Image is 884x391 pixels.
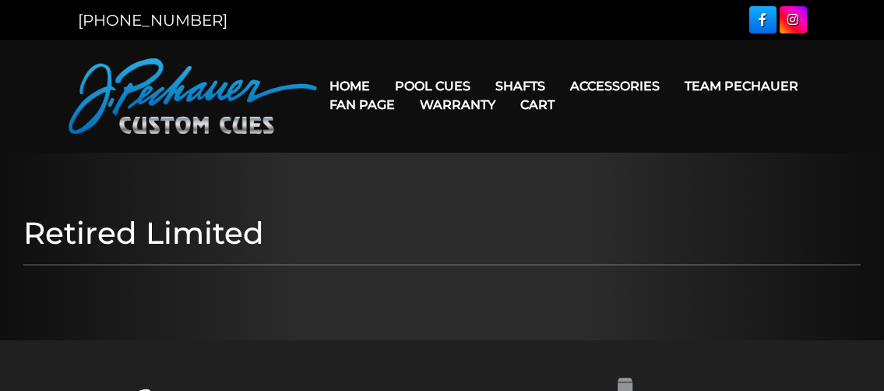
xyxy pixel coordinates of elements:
a: Team Pechauer [672,66,811,106]
a: [PHONE_NUMBER] [78,11,227,30]
a: Cart [508,85,567,125]
a: Shafts [483,66,558,106]
a: Pool Cues [382,66,483,106]
h1: Retired Limited [23,215,861,252]
a: Home [317,66,382,106]
a: Warranty [407,85,508,125]
a: Accessories [558,66,672,106]
a: Fan Page [317,85,407,125]
img: Pechauer Custom Cues [69,58,318,134]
